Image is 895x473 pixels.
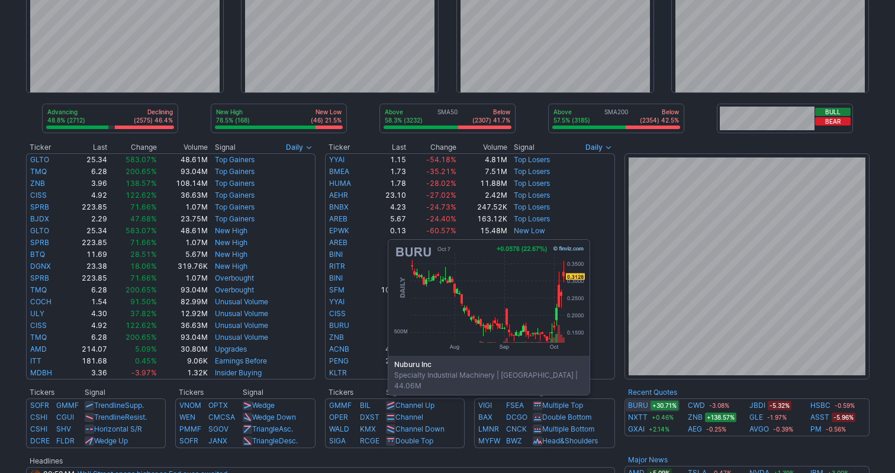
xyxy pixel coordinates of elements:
[329,309,346,318] a: CISS
[384,108,511,126] div: SMA50
[765,413,788,422] span: -1.97%
[157,249,208,260] td: 5.67M
[329,333,344,342] a: ZNB
[56,436,75,445] a: FLDR
[506,424,527,433] a: CNCK
[628,411,648,423] a: NXTT
[30,179,45,188] a: ZNB
[810,411,829,423] a: ASST
[125,321,157,330] span: 122.62%
[553,108,590,116] p: Above
[157,343,208,355] td: 30.80M
[457,178,508,189] td: 11.88M
[628,388,677,397] b: Recent Quotes
[385,387,465,398] th: Signal
[329,413,348,421] a: OPER
[157,332,208,343] td: 93.04M
[457,201,508,213] td: 247.52K
[130,202,157,211] span: 71.66%
[457,225,508,237] td: 15.48M
[30,214,49,223] a: BJDX
[542,413,591,421] a: Double Bottom
[395,413,423,421] a: Channel
[215,345,247,353] a: Upgrades
[135,356,157,365] span: 0.45%
[704,424,728,434] span: -0.25%
[215,143,236,152] span: Signal
[815,108,851,116] button: Bull
[366,296,407,308] td: 1.15
[157,201,208,213] td: 1.07M
[56,413,74,421] a: CGUI
[130,238,157,247] span: 71.66%
[426,238,456,247] span: -24.40%
[157,296,208,308] td: 82.99M
[478,401,492,410] a: VIGI
[215,333,268,342] a: Unusual Volume
[366,178,407,189] td: 1.78
[67,201,108,213] td: 223.85
[208,424,228,433] a: SGOV
[215,309,268,318] a: Unusual Volume
[768,401,791,410] span: -5.32%
[67,189,108,201] td: 4.92
[329,285,345,294] a: SFM
[215,273,254,282] a: Overbought
[506,401,524,410] a: FSEA
[366,237,407,249] td: 5.67
[157,141,208,153] th: Volume
[514,202,550,211] a: Top Losers
[366,260,407,272] td: 2.09
[514,214,550,223] a: Top Losers
[749,411,763,423] a: GLE
[388,356,590,395] div: Specialty Industrial Machinery | [GEOGRAPHIC_DATA] | 44.06M
[108,141,158,153] th: Change
[30,309,44,318] a: ULY
[56,424,71,433] a: SHV
[130,297,157,306] span: 91.50%
[67,166,108,178] td: 6.28
[215,226,247,235] a: New High
[26,141,67,153] th: Ticker
[688,423,702,435] a: AEG
[329,345,349,353] a: ACNB
[329,262,345,271] a: RITR
[215,179,255,188] a: Top Gainers
[215,356,267,365] a: Earnings Before
[426,191,456,200] span: -27.02%
[30,297,51,306] a: COCH
[134,108,173,116] p: Declining
[135,345,157,353] span: 5.09%
[394,359,584,370] b: Nuburu Inc
[366,189,407,201] td: 23.10
[157,272,208,284] td: 1.07M
[30,321,47,330] a: CISS
[329,401,352,410] a: GMMF
[514,143,535,152] span: Signal
[67,355,108,367] td: 181.68
[457,213,508,225] td: 163.12K
[329,191,348,200] a: AEHR
[67,213,108,225] td: 2.29
[385,116,423,124] p: 58.3% (3232)
[366,201,407,213] td: 4.23
[130,250,157,259] span: 28.51%
[457,189,508,201] td: 2.42M
[407,141,457,153] th: Change
[30,191,47,200] a: CISS
[283,141,315,153] button: Signals interval
[67,332,108,343] td: 6.28
[30,238,49,247] a: SPRB
[215,167,255,176] a: Top Gainers
[366,284,407,296] td: 100.02
[279,424,293,433] span: Asc.
[582,141,615,153] button: Signals interval
[157,178,208,189] td: 108.14M
[366,166,407,178] td: 1.73
[426,155,456,164] span: -54.18%
[366,308,407,320] td: 4.92
[125,155,157,164] span: 583.07%
[67,260,108,272] td: 23.38
[426,214,456,223] span: -24.40%
[130,273,157,282] span: 71.66%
